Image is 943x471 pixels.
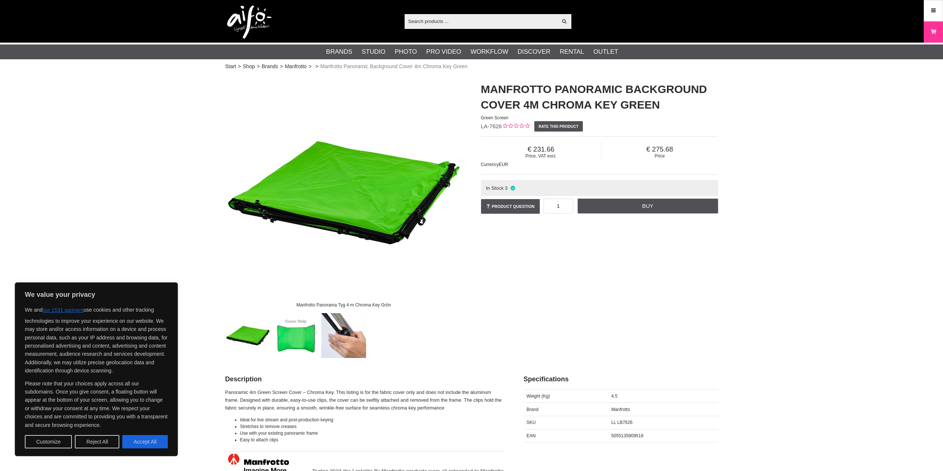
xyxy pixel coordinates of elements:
p: We value your privacy [25,290,168,299]
a: Buy [578,199,718,213]
img: Manfrotto Panorama Tyg 4 m Chroma Key Grön [226,313,270,358]
h1: Manfrotto Panoramic Background Cover 4m Chroma Key Green [481,82,718,113]
span: 275.68 [601,145,718,153]
span: SKU [527,420,536,425]
span: LA-7626 [481,123,502,129]
span: > [238,63,241,70]
span: > [315,63,318,70]
a: Shop [243,63,255,70]
input: Search products ... [405,16,558,27]
div: We value your privacy [15,282,178,456]
img: Enkel montering med clips [321,313,366,358]
span: 5055135909518 [611,433,644,438]
div: Customer rating: 0 [502,123,529,130]
span: 231.66 [481,145,601,153]
button: Reject All [75,435,119,448]
h2: Specifications [524,375,718,384]
a: Studio [362,47,385,57]
a: Manfrotto [285,63,307,70]
a: Discover [518,47,551,57]
span: Brand [527,407,538,412]
a: Rate this product [534,121,583,132]
a: Brands [262,63,278,70]
span: Weight (Kg) [527,394,550,399]
a: Photo [395,47,417,57]
span: EUR [499,162,508,167]
i: In stock [509,185,516,191]
a: Product question [481,199,540,214]
button: Accept All [122,435,168,448]
a: Rental [560,47,584,57]
li: Easy to attach clips [240,437,505,443]
div: Manfrotto Panorama Tyg 4 m Chroma Key Grön [290,298,397,311]
a: Start [225,63,236,70]
li: Use with your existing panoramic frame [240,430,505,437]
span: EAN [527,433,536,438]
p: Please note that your choices apply across all our subdomains. Once you give consent, a floating ... [25,379,168,429]
span: Manfrotto Panoramic Background Cover 4m Chroma Key Green [320,63,468,70]
img: Manfrotto Panorama Tyg 4 m Chroma Key Grön [225,74,462,311]
span: Manfrotto [611,407,630,412]
span: > [257,63,260,70]
img: Manfrotto Panorama Tyg 4 m Chroma Key Grön utan ra [273,313,318,358]
a: Outlet [593,47,618,57]
span: > [309,63,312,70]
button: our 1531 partners [43,304,84,317]
a: Pro Video [426,47,461,57]
a: Workflow [471,47,508,57]
span: Green Screen [481,115,509,120]
span: 4.5 [611,394,618,399]
span: > [280,63,283,70]
a: Brands [326,47,352,57]
h2: Description [225,375,505,384]
p: We and use cookies and other tracking technologies to improve your experience on our website. We ... [25,304,168,375]
button: Customize [25,435,72,448]
img: logo.png [227,6,272,39]
li: Ideal for live stream and post-production keying [240,417,505,423]
p: Panoramic 4m Green Screen Cover – Chroma Key. This listing is for the fabric cover only and does ... [225,389,505,412]
span: In Stock [486,185,504,191]
span: Price [601,153,718,159]
span: 3 [505,185,508,191]
span: Currency [481,162,499,167]
span: LL LB7626 [611,420,633,425]
span: Price, VAT excl. [481,153,601,159]
li: Stretches to remove creases [240,423,505,430]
